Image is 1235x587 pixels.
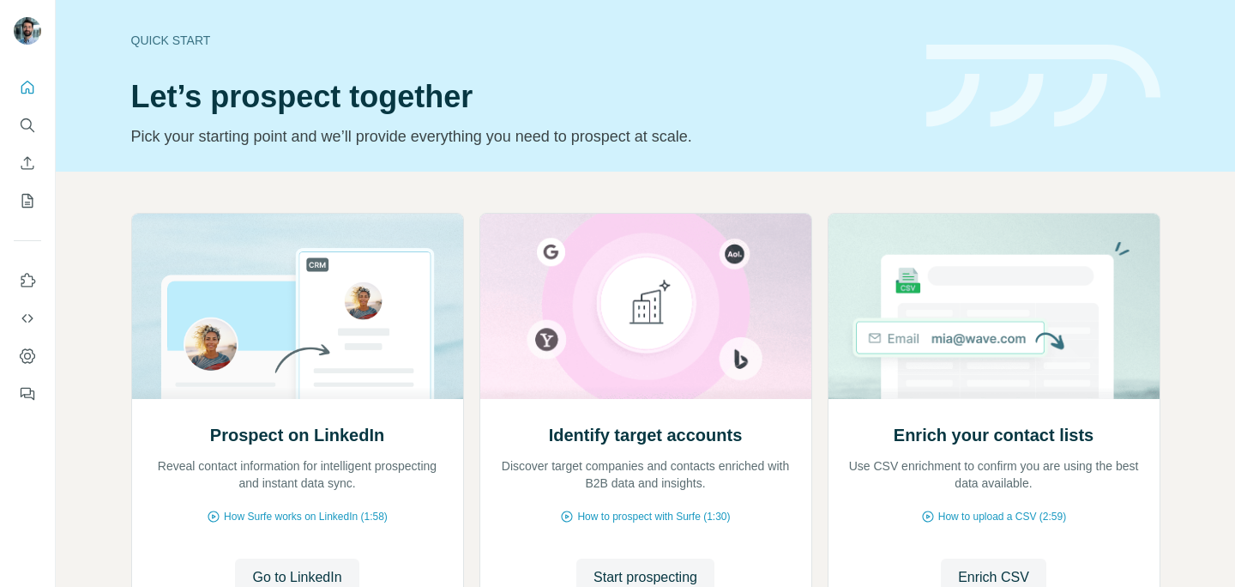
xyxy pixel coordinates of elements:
button: Enrich CSV [14,148,41,179]
h2: Identify target accounts [549,423,743,447]
img: Prospect on LinkedIn [131,214,464,399]
button: Use Surfe on LinkedIn [14,265,41,296]
img: banner [926,45,1160,128]
button: Feedback [14,378,41,409]
img: Identify target accounts [479,214,812,399]
h2: Prospect on LinkedIn [210,423,384,447]
p: Use CSV enrichment to confirm you are using the best data available. [846,457,1142,492]
h2: Enrich your contact lists [894,423,1093,447]
p: Pick your starting point and we’ll provide everything you need to prospect at scale. [131,124,906,148]
h1: Let’s prospect together [131,80,906,114]
button: Quick start [14,72,41,103]
div: Quick start [131,32,906,49]
span: How Surfe works on LinkedIn (1:58) [224,509,388,524]
button: Use Surfe API [14,303,41,334]
img: Avatar [14,17,41,45]
span: How to prospect with Surfe (1:30) [577,509,730,524]
p: Reveal contact information for intelligent prospecting and instant data sync. [149,457,446,492]
button: Search [14,110,41,141]
button: Dashboard [14,341,41,372]
button: My lists [14,185,41,216]
img: Enrich your contact lists [828,214,1160,399]
p: Discover target companies and contacts enriched with B2B data and insights. [497,457,794,492]
span: How to upload a CSV (2:59) [938,509,1066,524]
